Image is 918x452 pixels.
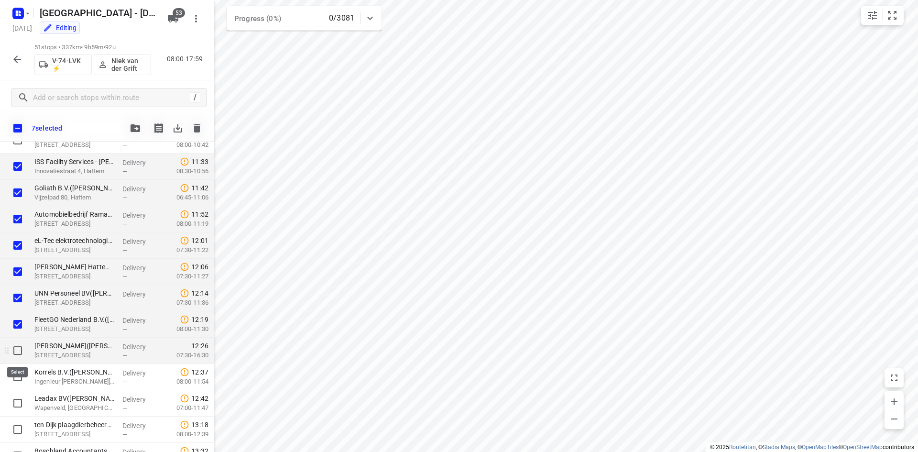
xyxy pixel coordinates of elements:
span: 11:52 [191,209,208,219]
p: [STREET_ADDRESS] [34,430,115,439]
p: [STREET_ADDRESS] [34,272,115,281]
p: 08:00-17:59 [167,54,207,64]
span: 53 [173,8,185,18]
p: Delivery [122,316,158,325]
p: 08:00-11:19 [161,219,208,229]
p: Delivery [122,263,158,273]
span: — [122,378,127,386]
p: 7 selected [32,124,62,132]
span: 13:18 [191,420,208,430]
p: Delivery [122,184,158,194]
span: 11:33 [191,157,208,166]
span: Select [8,236,27,255]
p: Delivery [122,395,158,404]
a: Stadia Maps [763,444,795,451]
p: Goliath B.V.(Cynthia Bosch-van der Weerd) [34,183,115,193]
h5: Rename [36,5,160,21]
button: More [186,9,206,28]
span: — [122,352,127,359]
p: 07:30-11:22 [161,245,208,255]
div: Progress (0%)0/3081 [227,6,382,31]
p: Delivery [122,421,158,430]
span: — [122,326,127,333]
p: Delivery [122,289,158,299]
span: 12:14 [191,288,208,298]
p: 07:30-11:27 [161,272,208,281]
p: ISS Facility Services - Wartsila Hattem(Caroline Zwinkels) [34,157,115,166]
p: 06:45-11:06 [161,193,208,202]
p: [STREET_ADDRESS] [34,245,115,255]
span: — [122,168,127,175]
svg: Late [180,288,189,298]
svg: Late [180,157,189,166]
p: [STREET_ADDRESS] [34,298,115,308]
span: — [122,431,127,438]
span: • [103,44,105,51]
span: Select [8,367,27,386]
p: ten Dijk plaagdierbeheersing(Vince ten Dijk) [34,420,115,430]
span: — [122,220,127,228]
p: 08:00-11:30 [161,324,208,334]
a: Routetitan [729,444,756,451]
p: 07:00-11:47 [161,403,208,413]
button: Map settings [863,6,882,25]
p: [STREET_ADDRESS] [34,140,115,150]
span: 12:37 [191,367,208,377]
span: Select [8,209,27,229]
span: — [122,142,127,149]
span: 12:06 [191,262,208,272]
p: Leadax BV([PERSON_NAME]) [34,394,115,403]
p: eL-Tec elektrotechnologie BV(Dieneke van der Knoop) [34,236,115,245]
p: 07:30-11:36 [161,298,208,308]
span: Select [8,157,27,176]
svg: Late [180,394,189,403]
svg: Late [180,209,189,219]
span: — [122,194,127,201]
p: [STREET_ADDRESS] [34,324,115,334]
p: 07:30-16:30 [161,351,208,360]
p: 51 stops • 337km • 9h59m [34,43,151,52]
span: Select [8,262,27,281]
h5: Project date [9,22,36,33]
span: Select [8,420,27,439]
p: Korrels B.V.(Judith Warrink) [34,367,115,377]
div: You are currently in edit mode. [43,23,76,33]
svg: Late [180,183,189,193]
span: 92u [105,44,115,51]
p: Niek van der Grift [111,57,147,72]
button: Print shipping labels [149,119,168,138]
p: Ingenieur R.R. van der Zeelaan 1, Wapenveld [34,377,115,386]
p: 08:30-10:56 [161,166,208,176]
p: Innovatiestraat 4, Hattem [34,166,115,176]
span: Download stops [168,119,187,138]
button: Niek van der Grift [94,54,151,75]
div: / [190,92,200,103]
button: 53 [164,9,183,28]
span: 12:42 [191,394,208,403]
p: 0/3081 [329,12,354,24]
input: Add or search stops within route [33,90,190,105]
p: Van Gelderpoort(Bente Exel) [34,341,115,351]
span: Select [8,394,27,413]
p: Automobielbedrijf Ramaker (Romy Ramaker) [34,209,115,219]
svg: Late [180,367,189,377]
span: — [122,273,127,280]
svg: Late [180,420,189,430]
span: — [122,299,127,307]
span: Select [8,183,27,202]
p: Wapenveld, [GEOGRAPHIC_DATA] [34,403,115,413]
svg: Late [180,236,189,245]
span: Delete stops [187,119,207,138]
span: — [122,405,127,412]
p: [STREET_ADDRESS] [34,219,115,229]
a: OpenStreetMap [843,444,883,451]
span: 12:01 [191,236,208,245]
p: Delivery [122,368,158,378]
p: V-74-LVK ⚡ [52,57,87,72]
span: Select [8,288,27,308]
button: Fit zoom [883,6,902,25]
p: 08:00-12:39 [161,430,208,439]
button: V-74-LVK ⚡ [34,54,92,75]
p: Koller Hattem BV(Rob Koller) [34,262,115,272]
p: Delivery [122,158,158,167]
